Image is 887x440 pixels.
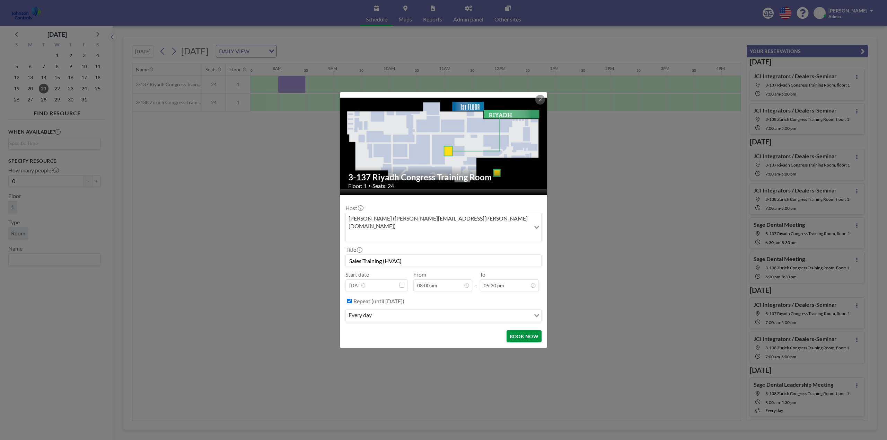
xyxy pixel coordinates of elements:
input: Search for option [374,311,530,320]
span: every day [347,311,373,320]
img: 537.jpg [340,98,548,189]
label: Repeat (until [DATE]) [353,298,404,305]
div: Search for option [346,213,541,242]
span: - [475,273,477,289]
span: [PERSON_NAME] ([PERSON_NAME][EMAIL_ADDRESS][PERSON_NAME][DOMAIN_NAME]) [347,215,529,230]
button: BOOK NOW [507,330,542,342]
label: Host [345,205,363,212]
h2: 3-137 Riyadh Congress Training Room [348,172,539,182]
div: Search for option [346,310,541,322]
input: Search for option [346,231,530,240]
input: Mark 's reservation [346,255,541,267]
label: From [413,271,426,278]
label: Start date [345,271,369,278]
span: • [368,183,371,188]
label: To [480,271,485,278]
span: Floor: 1 [348,182,367,189]
label: Title [345,246,362,253]
span: Seats: 24 [372,182,394,189]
